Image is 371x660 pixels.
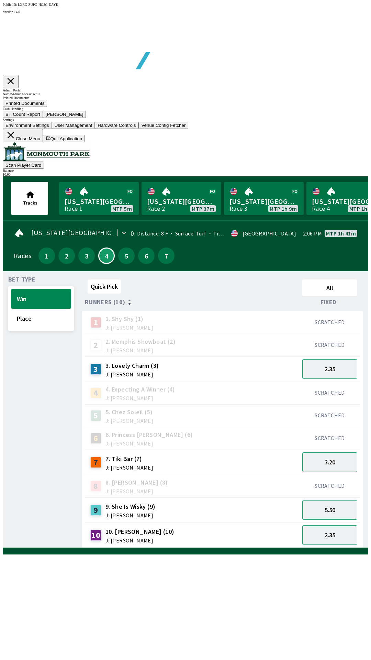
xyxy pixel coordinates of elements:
[58,247,75,264] button: 2
[326,231,356,236] span: MTP 1h 41m
[3,88,368,92] div: Admin Portal
[105,465,153,470] span: J: [PERSON_NAME]
[302,389,357,396] div: SCRATCHED
[105,361,159,370] span: 3. Lovely Charm (3)
[138,247,155,264] button: 6
[105,430,193,439] span: 6. Princess [PERSON_NAME] (6)
[3,107,368,111] div: Cash Handling
[80,253,93,258] span: 3
[59,182,139,215] a: [US_STATE][GEOGRAPHIC_DATA]Race 1MTP 5m
[105,513,156,518] span: J: [PERSON_NAME]
[105,454,153,463] span: 7. Tiki Bar (7)
[105,488,168,494] span: J: [PERSON_NAME]
[270,206,297,211] span: MTP 1h 9m
[38,247,55,264] button: 1
[3,169,368,173] div: Balance
[224,182,304,215] a: [US_STATE][GEOGRAPHIC_DATA]Race 3MTP 1h 9m
[90,364,101,375] div: 3
[60,253,73,258] span: 2
[325,506,335,514] span: 5.50
[105,478,168,487] span: 8. [PERSON_NAME] (8)
[302,319,357,326] div: SCRATCHED
[302,452,357,472] button: 3.20
[85,299,125,305] span: Runners (10)
[105,325,153,330] span: J: [PERSON_NAME]
[105,527,175,536] span: 10. [PERSON_NAME] (10)
[43,111,86,118] button: [PERSON_NAME]
[11,309,71,328] button: Place
[19,14,216,86] img: global tote logo
[140,253,153,258] span: 6
[118,247,135,264] button: 5
[303,231,322,236] span: 2:06 PM
[101,254,112,257] span: 4
[112,206,132,211] span: MTP 5m
[3,142,90,161] img: venue logo
[160,253,173,258] span: 7
[305,284,354,292] span: All
[105,418,153,423] span: J: [PERSON_NAME]
[11,289,71,309] button: Win
[325,365,335,373] span: 2.35
[302,359,357,379] button: 2.35
[105,372,159,377] span: J: [PERSON_NAME]
[325,458,335,466] span: 3.20
[158,247,175,264] button: 7
[90,457,101,468] div: 7
[302,482,357,489] div: SCRATCHED
[43,135,85,142] button: Quit Application
[147,206,165,211] div: Race 2
[91,283,118,290] span: Quick Pick
[3,118,368,122] div: Settings
[90,481,101,492] div: 8
[85,299,300,306] div: Runners (10)
[137,230,168,237] span: Distance: 8 F
[18,3,58,7] span: LXRG-ZUPG-HG2G-DAYK
[105,538,175,543] span: J: [PERSON_NAME]
[105,348,176,353] span: J: [PERSON_NAME]
[229,206,247,211] div: Race 3
[105,502,156,511] span: 9. She Is Wisky (9)
[17,295,65,303] span: Win
[105,408,153,417] span: 5. Chez Soleil (5)
[65,206,82,211] div: Race 1
[3,92,368,96] div: Name: Admin Access: write
[3,96,368,100] div: Printed Documents
[90,433,101,444] div: 6
[52,122,95,129] button: User Management
[90,387,101,398] div: 4
[3,122,52,129] button: Environment Settings
[90,410,101,421] div: 5
[3,162,44,169] button: Scan Player Card
[105,441,193,446] span: J: [PERSON_NAME]
[88,279,121,294] button: Quick Pick
[40,253,53,258] span: 1
[321,299,337,305] span: Fixed
[90,340,101,351] div: 2
[105,385,175,394] span: 4. Expecting A Winner (4)
[3,129,43,142] button: Close Menu
[3,3,368,7] div: Public ID:
[192,206,214,211] span: MTP 37m
[229,197,298,206] span: [US_STATE][GEOGRAPHIC_DATA]
[302,434,357,441] div: SCRATCHED
[168,230,206,237] span: Surface: Turf
[23,200,37,206] span: Tracks
[3,100,47,107] button: Printed Documents
[3,173,368,176] div: $ 0.00
[11,182,48,215] button: Tracks
[147,197,216,206] span: [US_STATE][GEOGRAPHIC_DATA]
[105,315,153,323] span: 1. Shy Shy (1)
[138,122,188,129] button: Venue Config Fetcher
[142,182,221,215] a: [US_STATE][GEOGRAPHIC_DATA]Race 2MTP 37m
[243,231,296,236] div: [GEOGRAPHIC_DATA]
[90,505,101,516] div: 9
[3,111,43,118] button: Bill Count Report
[31,230,134,235] span: [US_STATE][GEOGRAPHIC_DATA]
[14,253,31,258] div: Races
[90,530,101,541] div: 10
[120,253,133,258] span: 5
[3,10,368,14] div: Version 1.4.0
[302,412,357,419] div: SCRATCHED
[131,231,134,236] div: 0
